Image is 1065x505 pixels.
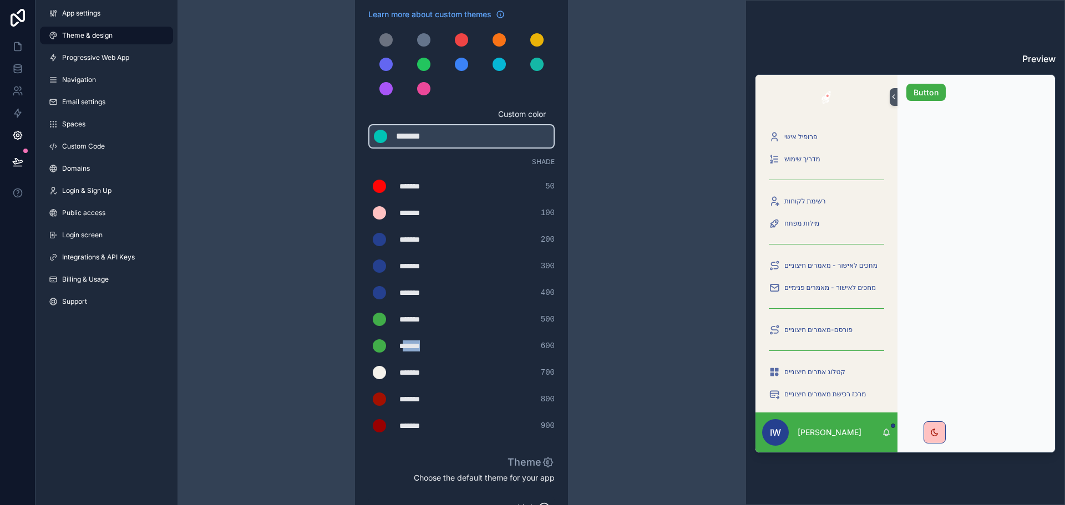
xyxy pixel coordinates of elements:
span: Theme & design [62,31,113,40]
img: App logo [816,88,837,106]
h3: Preview [755,52,1056,65]
span: מילות מפתח [784,219,819,228]
a: Navigation [40,71,173,89]
a: Billing & Usage [40,271,173,288]
span: Email settings [62,98,105,106]
a: מחכים לאישור - מאמרים פנימיים [762,278,891,298]
span: Learn more about custom themes [368,9,491,20]
a: Integrations & API Keys [40,248,173,266]
a: פורסם-מאמרים חיצוניים [762,320,891,340]
a: Domains [40,160,173,177]
span: רשימת לקוחות [784,197,826,206]
span: פורסם-מאמרים חיצוניים [784,325,853,334]
a: Login screen [40,226,173,244]
span: 600 [541,340,555,351]
span: iw [770,426,781,439]
span: 100 [541,207,555,218]
span: 900 [541,420,555,431]
a: Email settings [40,93,173,111]
span: 300 [541,261,555,272]
p: Theme [508,455,555,470]
span: 50 [545,181,555,192]
a: Progressive Web App [40,49,173,67]
span: Login screen [62,231,103,239]
a: מילות מפתח [762,213,891,233]
span: Custom color [368,109,546,120]
span: App settings [62,9,100,18]
span: Billing & Usage [62,275,109,284]
span: Login & Sign Up [62,186,111,195]
span: Domains [62,164,90,173]
span: Spaces [62,120,85,129]
a: Theme & design [40,27,173,44]
span: קטלוג אתרים חיצוניים [784,368,845,376]
span: Support [62,297,87,306]
span: 200 [541,234,555,245]
span: 400 [541,287,555,298]
span: מחכים לאישור - מאמרים פנימיים [784,283,876,292]
a: Support [40,293,173,310]
a: Spaces [40,115,173,133]
span: מחכים לאישור - מאמרים חיצוניים [784,261,878,270]
a: מחכים לאישור - מאמרים חיצוניים [762,256,891,276]
a: קטלוג אתרים חיצוניים [762,362,891,382]
span: Custom Code [62,142,105,151]
span: Navigation [62,75,96,84]
a: פרופיל אישי [762,127,891,147]
span: Shade [532,157,555,166]
button: Button [906,84,946,101]
a: Login & Sign Up [40,182,173,200]
div: scrollable content [755,119,897,412]
span: מדריך שימוש [784,155,820,164]
span: פרופיל אישי [784,132,817,141]
a: מרכז רכישת מאמרים חיצוניים [762,384,891,404]
a: Public access [40,204,173,222]
span: 800 [541,394,555,405]
span: Progressive Web App [62,53,129,62]
a: Custom Code [40,137,173,155]
span: 700 [541,367,555,378]
p: [PERSON_NAME] [798,427,861,438]
span: Choose the default theme for your app [368,472,555,483]
a: מדריך שימוש [762,149,891,169]
span: 500 [541,314,555,325]
a: Learn more about custom themes [368,9,505,20]
a: רשימת לקוחות [762,191,891,211]
span: Public access [62,208,105,217]
a: App settings [40,4,173,22]
span: Integrations & API Keys [62,253,135,262]
span: מרכז רכישת מאמרים חיצוניים [784,390,866,399]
